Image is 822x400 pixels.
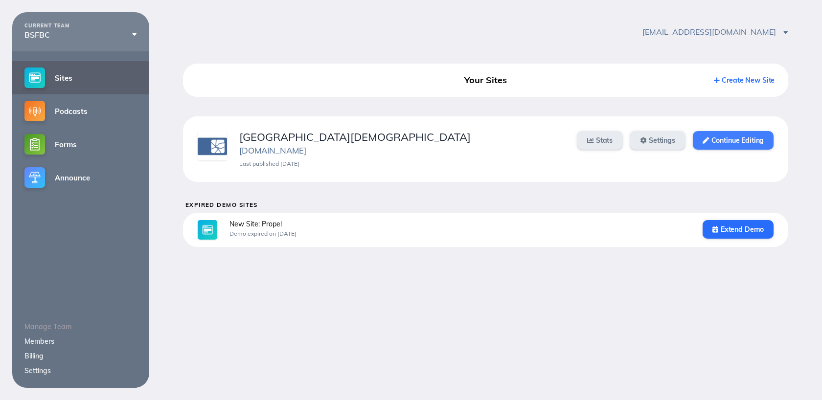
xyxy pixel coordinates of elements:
[24,167,45,188] img: announce-small@2x.png
[24,337,54,346] a: Members
[24,30,137,39] div: BSFBC
[239,145,306,156] a: [DOMAIN_NAME]
[24,23,137,29] div: CURRENT TEAM
[12,161,149,194] a: Announce
[229,230,690,237] div: Demo expired on [DATE]
[185,201,789,208] h5: Expired Demo Sites
[693,131,774,150] a: Continue Editing
[24,101,45,121] img: podcasts-small@2x.png
[229,220,690,228] div: New Site: Propel
[714,76,775,85] a: Create New Site
[239,160,565,167] div: Last published [DATE]
[198,220,217,240] img: sites-large@2x.jpg
[24,134,45,155] img: forms-small@2x.png
[24,366,51,375] a: Settings
[198,131,227,160] img: yq5zxkx1cggc1jet.png
[12,94,149,128] a: Podcasts
[12,61,149,94] a: Sites
[24,352,44,360] a: Billing
[239,131,565,143] div: [GEOGRAPHIC_DATA][DEMOGRAPHIC_DATA]
[24,322,71,331] span: Manage Team
[630,131,685,150] a: Settings
[642,27,788,37] span: [EMAIL_ADDRESS][DOMAIN_NAME]
[24,67,45,88] img: sites-small@2x.png
[577,131,622,150] a: Stats
[703,220,774,239] a: Extend Demo
[389,71,582,89] div: Your Sites
[12,128,149,161] a: Forms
